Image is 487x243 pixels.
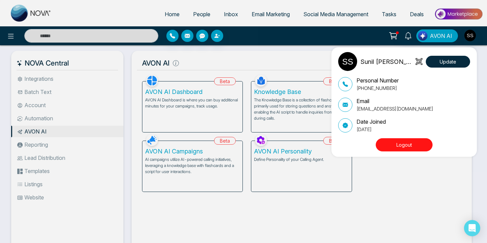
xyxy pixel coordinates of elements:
[356,118,386,126] p: Date Joined
[356,84,399,92] p: [PHONE_NUMBER]
[356,76,399,84] p: Personal Number
[464,220,480,236] div: Open Intercom Messenger
[356,105,433,112] p: [EMAIL_ADDRESS][DOMAIN_NAME]
[356,126,386,133] p: [DATE]
[376,138,433,151] button: Logout
[361,57,414,66] p: Sunil [PERSON_NAME]
[356,97,433,105] p: Email
[426,56,470,68] button: Update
